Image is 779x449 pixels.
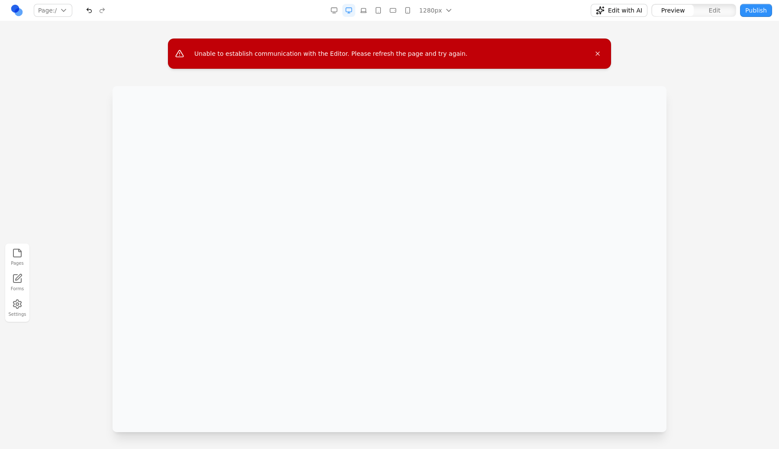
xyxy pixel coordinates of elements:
span: Preview [661,6,685,15]
span: Edit [709,6,721,15]
button: Edit with AI [591,4,647,17]
button: Mobile Landscape [386,4,399,17]
button: Laptop [357,4,370,17]
button: Tablet [372,4,385,17]
button: Close error message [592,48,604,60]
span: Edit with AI [608,6,642,15]
button: 1280px [416,4,455,17]
button: Mobile [401,4,414,17]
button: Desktop Wide [328,4,341,17]
iframe: Preview [113,86,666,432]
button: Settings [8,297,27,319]
span: Unable to establish communication with the Editor. Please refresh the page and try again. [194,50,467,57]
button: Desktop [342,4,355,17]
button: Page:/ [34,4,72,17]
button: Pages [8,246,27,268]
button: Publish [740,4,772,17]
a: Forms [8,272,27,294]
